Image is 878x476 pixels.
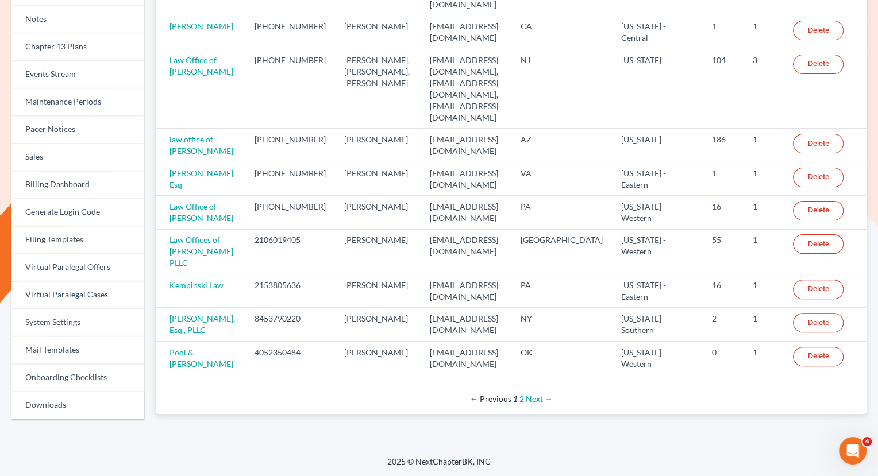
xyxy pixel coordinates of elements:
a: Delete [793,347,844,366]
td: AZ [511,129,612,162]
td: [PHONE_NUMBER] [245,129,335,162]
td: CA [511,16,612,49]
td: [GEOGRAPHIC_DATA] [511,229,612,274]
td: 55 [703,229,743,274]
td: [US_STATE] - Western [612,229,703,274]
td: [US_STATE] [612,49,703,129]
a: Page 2 [519,394,524,404]
td: 2106019405 [245,229,335,274]
a: Pacer Notices [11,116,144,144]
a: Mail Templates [11,336,144,364]
td: 16 [703,196,743,229]
a: Downloads [11,392,144,419]
td: [PHONE_NUMBER] [245,49,335,129]
td: VA [511,162,612,195]
td: NJ [511,49,612,129]
td: 1 [744,162,784,195]
a: Pool & [PERSON_NAME] [170,347,233,369]
td: 1 [744,308,784,341]
td: [PERSON_NAME] [335,229,421,274]
td: [US_STATE] - Central [612,16,703,49]
td: 1 [744,16,784,49]
a: [PERSON_NAME], Esq [170,168,235,189]
td: [EMAIL_ADDRESS][DOMAIN_NAME] [421,274,511,308]
td: [PERSON_NAME] [335,196,421,229]
td: [PHONE_NUMBER] [245,196,335,229]
a: Delete [793,313,844,332]
a: Law Office of [PERSON_NAME] [170,202,233,223]
a: Virtual Paralegal Offers [11,254,144,281]
td: 2153805636 [245,274,335,308]
td: NY [511,308,612,341]
td: [US_STATE] [612,129,703,162]
td: 2 [703,308,743,341]
a: Chapter 13 Plans [11,33,144,61]
td: [PERSON_NAME] [335,16,421,49]
td: [EMAIL_ADDRESS][DOMAIN_NAME], [EMAIL_ADDRESS][DOMAIN_NAME], [EMAIL_ADDRESS][DOMAIN_NAME] [421,49,511,129]
td: PA [511,274,612,308]
a: Delete [793,280,844,299]
td: [PERSON_NAME] [335,308,421,341]
div: Pagination [179,393,844,405]
td: 1 [744,129,784,162]
td: 1 [744,229,784,274]
td: [US_STATE] - Eastern [612,274,703,308]
a: System Settings [11,309,144,336]
a: Law Offices of [PERSON_NAME], PLLC [170,235,235,268]
a: Delete [793,55,844,74]
td: [EMAIL_ADDRESS][DOMAIN_NAME] [421,129,511,162]
a: Events Stream [11,61,144,88]
td: 1 [744,274,784,308]
td: [PHONE_NUMBER] [245,162,335,195]
td: [PHONE_NUMBER] [245,16,335,49]
td: 104 [703,49,743,129]
td: 1 [703,16,743,49]
a: Delete [793,134,844,153]
td: [PERSON_NAME] [335,341,421,374]
a: Delete [793,201,844,220]
td: [US_STATE] - Western [612,341,703,374]
td: [PERSON_NAME] [335,274,421,308]
td: [US_STATE] - Eastern [612,162,703,195]
td: [PERSON_NAME], [PERSON_NAME], [PERSON_NAME] [335,49,421,129]
span: Previous page [470,394,511,404]
a: Delete [793,234,844,254]
iframe: Intercom live chat [839,437,867,465]
a: [PERSON_NAME] [170,21,233,31]
td: 1 [744,341,784,374]
td: [EMAIL_ADDRESS][DOMAIN_NAME] [421,16,511,49]
a: Maintenance Periods [11,88,144,116]
a: Onboarding Checklists [11,364,144,392]
a: Billing Dashboard [11,171,144,199]
td: [PERSON_NAME] [335,162,421,195]
td: 8453790220 [245,308,335,341]
a: Next page [526,394,553,404]
td: [US_STATE] - Southern [612,308,703,341]
a: Kempinski Law [170,280,224,290]
a: Sales [11,144,144,171]
td: 16 [703,274,743,308]
td: 0 [703,341,743,374]
a: law office of [PERSON_NAME] [170,134,233,156]
td: PA [511,196,612,229]
td: [EMAIL_ADDRESS][DOMAIN_NAME] [421,308,511,341]
td: 1 [703,162,743,195]
td: [EMAIL_ADDRESS][DOMAIN_NAME] [421,229,511,274]
a: Delete [793,168,844,187]
td: 1 [744,196,784,229]
td: [EMAIL_ADDRESS][DOMAIN_NAME] [421,162,511,195]
a: [PERSON_NAME], Esq., PLLC [170,314,235,335]
a: Generate Login Code [11,199,144,226]
td: [US_STATE] - Western [612,196,703,229]
td: OK [511,341,612,374]
td: [EMAIL_ADDRESS][DOMAIN_NAME] [421,341,511,374]
td: [EMAIL_ADDRESS][DOMAIN_NAME] [421,196,511,229]
a: Virtual Paralegal Cases [11,281,144,309]
span: 4 [862,437,872,446]
a: Notes [11,6,144,33]
td: 186 [703,129,743,162]
a: Delete [793,21,844,40]
td: 3 [744,49,784,129]
a: Filing Templates [11,226,144,254]
td: [PERSON_NAME] [335,129,421,162]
